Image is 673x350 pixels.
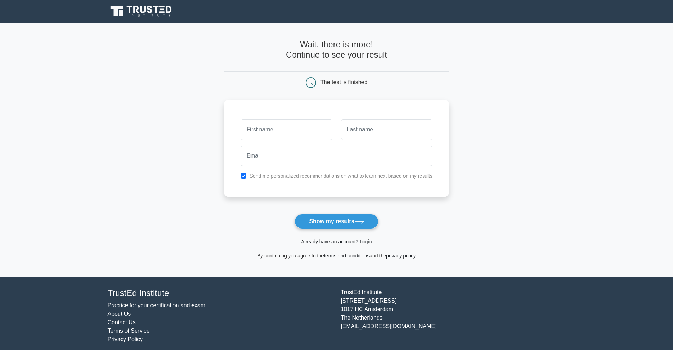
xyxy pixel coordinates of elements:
label: Send me personalized recommendations on what to learn next based on my results [249,173,432,179]
a: Already have an account? Login [301,239,372,244]
a: Practice for your certification and exam [108,302,206,308]
a: About Us [108,311,131,317]
a: Privacy Policy [108,336,143,342]
input: Email [241,146,432,166]
input: Last name [341,119,432,140]
a: terms and conditions [324,253,370,259]
h4: TrustEd Institute [108,288,332,298]
div: By continuing you agree to the and the [219,251,454,260]
h4: Wait, there is more! Continue to see your result [224,40,449,60]
input: First name [241,119,332,140]
div: TrustEd Institute [STREET_ADDRESS] 1017 HC Amsterdam The Netherlands [EMAIL_ADDRESS][DOMAIN_NAME] [337,288,570,344]
a: privacy policy [386,253,416,259]
div: The test is finished [320,79,367,85]
a: Contact Us [108,319,136,325]
button: Show my results [295,214,378,229]
a: Terms of Service [108,328,150,334]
